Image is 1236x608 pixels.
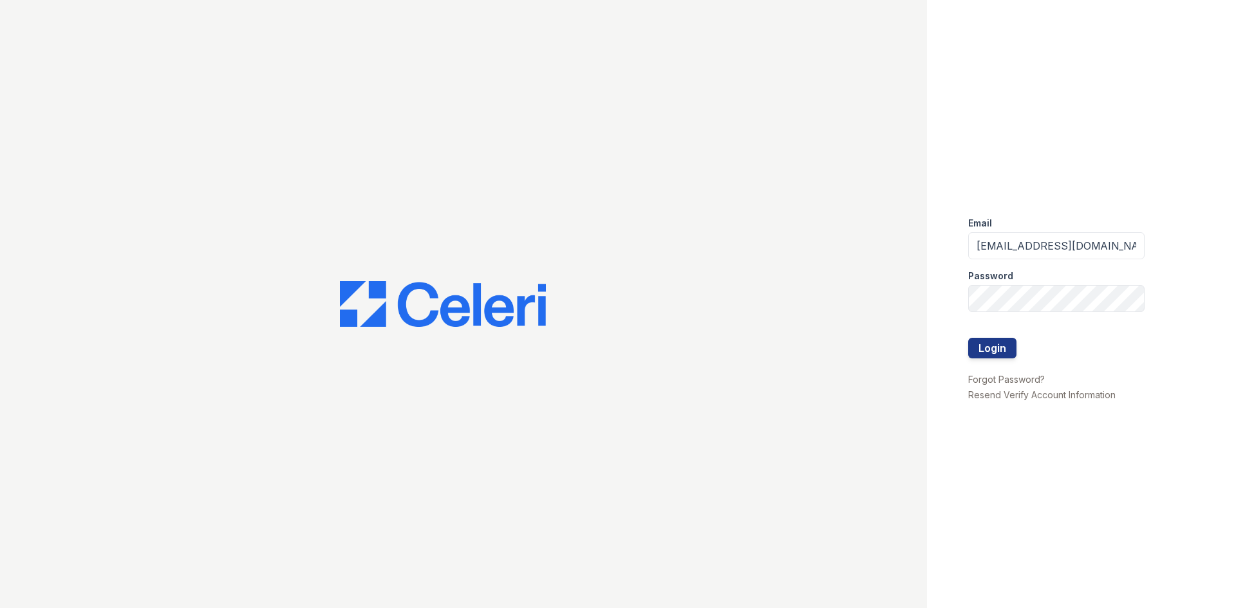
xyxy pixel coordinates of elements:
[968,217,992,230] label: Email
[968,338,1016,358] button: Login
[968,374,1045,385] a: Forgot Password?
[340,281,546,327] img: CE_Logo_Blue-a8612792a0a2168367f1c8372b55b34899dd931a85d93a1a3d3e32e68fde9ad4.png
[968,270,1013,282] label: Password
[968,389,1116,400] a: Resend Verify Account Information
